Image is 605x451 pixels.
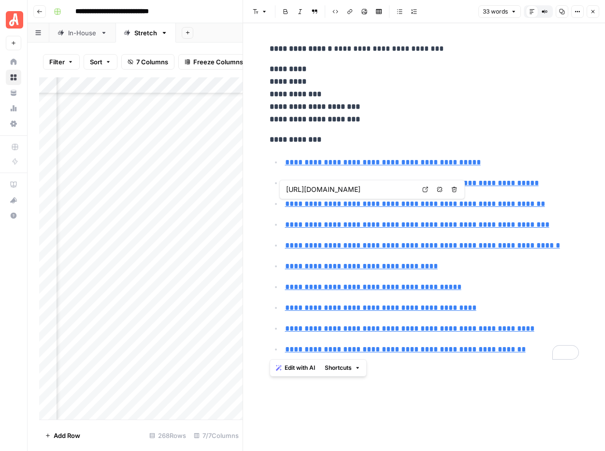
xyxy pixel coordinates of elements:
span: 33 words [483,7,508,16]
a: Browse [6,70,21,85]
a: AirOps Academy [6,177,21,192]
span: Edit with AI [285,364,315,372]
span: Freeze Columns [193,57,243,67]
button: What's new? [6,192,21,208]
a: In-House [49,23,115,43]
span: Sort [90,57,102,67]
div: 268 Rows [145,428,190,443]
div: What's new? [6,193,21,207]
span: Add Row [54,431,80,440]
button: Sort [84,54,117,70]
div: 7/7 Columns [190,428,243,443]
a: Stretch [115,23,176,43]
button: Add Row [39,428,86,443]
button: 33 words [478,5,521,18]
button: Filter [43,54,80,70]
button: Workspace: Angi [6,8,21,32]
button: Shortcuts [321,362,364,374]
button: Edit with AI [272,362,319,374]
button: 7 Columns [121,54,174,70]
span: Shortcuts [325,364,352,372]
button: Freeze Columns [178,54,249,70]
a: Settings [6,116,21,131]
div: In-House [68,28,97,38]
span: 7 Columns [136,57,168,67]
img: Angi Logo [6,11,23,29]
span: Filter [49,57,65,67]
div: To enrich screen reader interactions, please activate Accessibility in Grammarly extension settings [264,39,585,364]
button: Help + Support [6,208,21,223]
a: Your Data [6,85,21,101]
a: Home [6,54,21,70]
a: Usage [6,101,21,116]
div: Stretch [134,28,157,38]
